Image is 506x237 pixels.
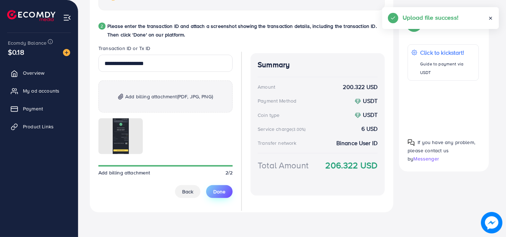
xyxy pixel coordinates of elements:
strong: USDT [363,111,378,119]
span: Payment [23,105,43,112]
span: Ecomdy Balance [8,39,47,46]
img: menu [63,14,71,22]
span: Overview [23,69,44,76]
img: logo [7,10,55,21]
small: (3.00%) [292,127,306,132]
span: Add billing attachment [98,169,150,176]
div: Transfer network [258,139,297,147]
h4: Summary [258,60,378,69]
div: Coin type [258,112,279,119]
button: Back [175,185,200,198]
a: Product Links [5,119,73,134]
span: (PDF, JPG, PNG) [177,93,213,100]
span: Messenger [414,155,439,162]
strong: USDT [363,97,378,105]
button: Done [206,185,233,198]
div: 2 [98,23,106,30]
div: Payment Method [258,97,296,104]
img: Popup guide [408,139,415,146]
a: Overview [5,66,73,80]
span: Add billing attachment [125,92,213,101]
strong: 206.322 USD [325,159,378,172]
legend: Transaction ID or Tx ID [98,45,233,55]
img: img [118,94,123,100]
p: Please enter the transaction ID and attach a screenshot showing the transaction details, includin... [107,22,385,39]
img: img uploaded [113,118,129,154]
a: My ad accounts [5,84,73,98]
img: image [63,49,70,56]
p: Guide to payment via USDT [420,60,475,77]
p: Click to kickstart! [420,48,475,57]
img: image [481,212,502,233]
strong: Binance User ID [336,139,378,147]
img: coin [355,112,361,119]
img: coin [355,98,361,105]
span: My ad accounts [23,87,59,94]
strong: 200.322 USD [343,83,378,91]
span: Done [213,188,225,195]
div: Service charge [258,125,308,133]
span: $0.18 [8,47,24,57]
a: Payment [5,102,73,116]
h5: Upload file success! [403,13,458,22]
span: Back [182,188,193,195]
strong: 6 USD [361,125,378,133]
div: Amount [258,83,275,90]
span: If you have any problem, please contact us by [408,139,475,162]
div: Total Amount [258,159,308,172]
span: 2/2 [225,169,233,176]
span: Product Links [23,123,54,130]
